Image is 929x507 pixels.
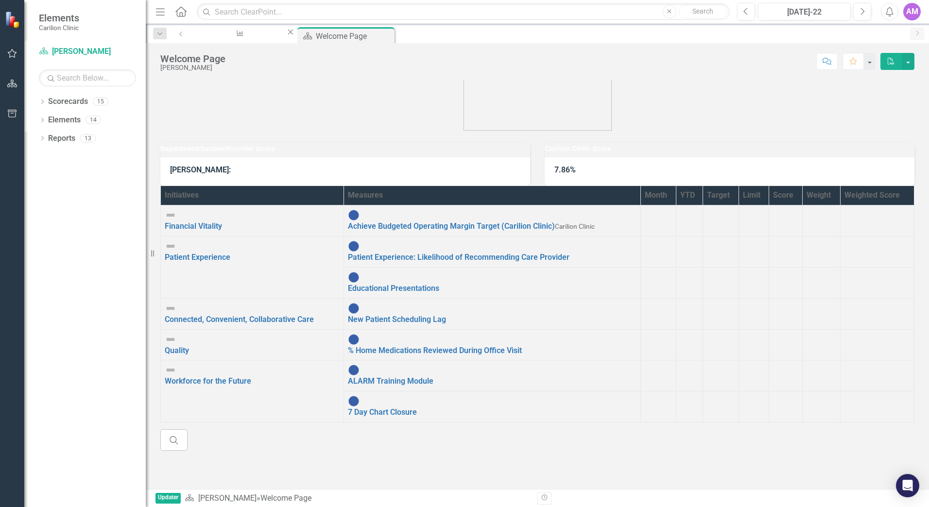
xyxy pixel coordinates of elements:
input: Search ClearPoint... [197,3,730,20]
img: No Information [348,395,360,407]
a: Patient Experience [165,253,230,262]
td: Double-Click to Edit Right Click for Context Menu [161,205,344,237]
div: Weight [807,190,836,201]
a: Educational Presentations [348,284,439,293]
td: Double-Click to Edit Right Click for Context Menu [344,267,640,298]
img: Not Defined [165,364,176,376]
td: Double-Click to Edit Right Click for Context Menu [344,360,640,391]
div: Target [707,190,735,201]
img: No Information [348,303,360,314]
img: ClearPoint Strategy [5,11,22,28]
div: Welcome Page [260,493,311,503]
td: Double-Click to Edit Right Click for Context Menu [161,329,344,360]
span: Elements [39,12,79,24]
a: Scorecards [48,96,88,107]
img: No Information [348,209,360,221]
img: No Information [348,271,360,283]
a: Quality [165,346,189,355]
strong: 7.86% [554,165,576,174]
div: Measures [348,190,637,201]
a: Patient Experience: Likelihood of Recommending Care Provider [348,253,569,262]
span: Updater [155,493,181,504]
td: Double-Click to Edit Right Click for Context Menu [344,237,640,268]
td: Double-Click to Edit Right Click for Context Menu [161,298,344,329]
img: Not Defined [165,209,176,221]
a: Achieve Budgeted Operating Margin Target (Carilion Clinic) [348,221,555,231]
td: Double-Click to Edit Right Click for Context Menu [161,237,344,299]
a: 7 Day Chart Closure [348,407,417,417]
div: Month [645,190,672,201]
a: Workforce for the Future [165,376,251,386]
small: Carilion Clinic [39,24,79,32]
div: 15 [93,98,108,106]
div: New Patient Scheduling Lag [200,36,277,49]
a: New Patient Scheduling Lag [191,27,286,39]
td: Double-Click to Edit Right Click for Context Menu [344,205,640,237]
a: [PERSON_NAME] [39,46,136,57]
img: carilion%20clinic%20logo%202.0.png [464,68,612,131]
div: Welcome Page [316,30,392,42]
div: Weighted Score [844,190,911,201]
img: Not Defined [165,334,176,345]
img: No Information [348,364,360,376]
td: Double-Click to Edit Right Click for Context Menu [161,360,344,422]
input: Search Below... [39,69,136,86]
div: [PERSON_NAME] [160,64,225,71]
img: Not Defined [165,303,176,314]
span: Search [692,7,713,15]
div: [DATE]-22 [761,6,847,18]
div: 14 [86,116,101,124]
a: Connected, Convenient, Collaborative Care [165,315,314,324]
div: Score [773,190,798,201]
td: Double-Click to Edit Right Click for Context Menu [344,391,640,422]
div: Welcome Page [160,53,225,64]
a: % Home Medications Reviewed During Office Visit [348,346,522,355]
button: [DATE]-22 [758,3,851,20]
div: » [185,493,530,504]
div: Open Intercom Messenger [896,474,919,497]
a: Financial Vitality [165,221,222,231]
div: 13 [80,134,96,142]
a: New Patient Scheduling Lag [348,315,446,324]
a: Reports [48,133,75,144]
span: Carilion Clinic [555,222,595,230]
a: Elements [48,115,81,126]
img: No Information [348,240,360,252]
a: ALARM Training Module [348,376,433,386]
img: No Information [348,334,360,345]
div: Initiatives [165,190,340,201]
button: Search [679,5,727,18]
td: Double-Click to Edit Right Click for Context Menu [344,329,640,360]
img: Not Defined [165,240,176,252]
button: AM [903,3,921,20]
a: [PERSON_NAME] [198,493,257,503]
div: YTD [680,190,699,201]
h3: Carilion Clinic Score [545,145,914,152]
h3: Department/Section/Provider Score [160,145,530,152]
td: Double-Click to Edit Right Click for Context Menu [344,298,640,329]
strong: [PERSON_NAME]: [170,165,231,174]
div: Limit [743,190,765,201]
